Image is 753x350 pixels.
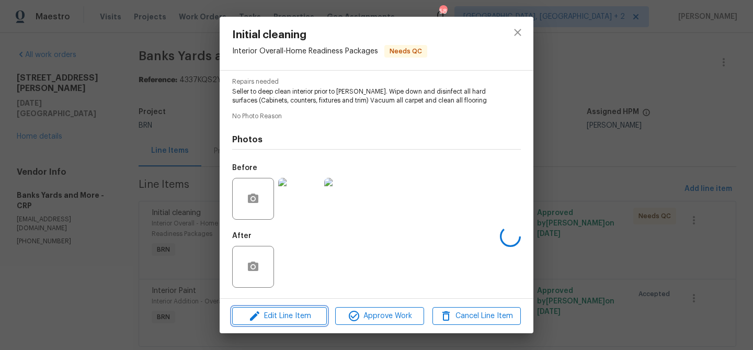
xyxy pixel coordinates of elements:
[232,232,252,240] h5: After
[232,78,521,85] span: Repairs needed
[505,20,530,45] button: close
[232,87,492,105] span: Seller to deep clean interior prior to [PERSON_NAME]. Wipe down and disinfect all hard surfaces (...
[232,48,378,55] span: Interior Overall - Home Readiness Packages
[232,307,327,325] button: Edit Line Item
[385,46,426,57] span: Needs QC
[432,307,521,325] button: Cancel Line Item
[232,29,427,41] span: Initial cleaning
[335,307,424,325] button: Approve Work
[235,310,324,323] span: Edit Line Item
[436,310,518,323] span: Cancel Line Item
[232,113,521,120] span: No Photo Reason
[338,310,420,323] span: Approve Work
[232,164,257,172] h5: Before
[439,6,447,17] div: 58
[232,134,521,145] h4: Photos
